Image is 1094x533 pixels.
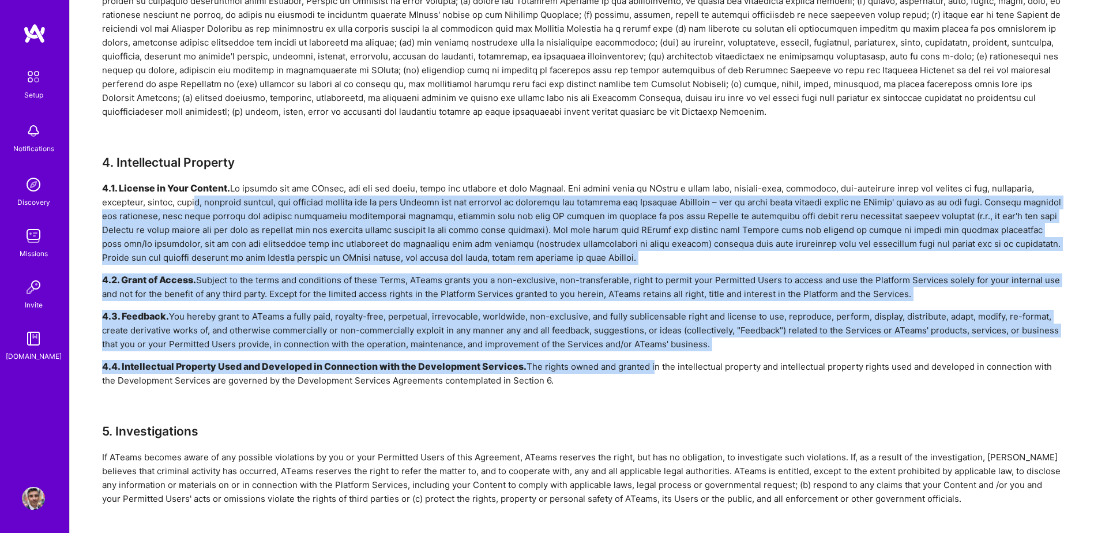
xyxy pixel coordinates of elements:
[22,276,45,299] img: Invite
[24,89,43,101] div: Setup
[22,327,45,350] img: guide book
[22,173,45,196] img: discovery
[20,247,48,260] div: Missions
[102,451,1062,506] div: If ATeams becomes aware of any possible violations by you or your Permitted Users of this Agreeme...
[102,310,1062,351] div: You hereby grant to ATeams a fully paid, royalty-free, perpetual, irrevocable, worldwide, non-exc...
[13,142,54,155] div: Notifications
[17,196,50,208] div: Discovery
[102,155,1062,170] h3: 4. Intellectual Property
[22,119,45,142] img: bell
[22,224,45,247] img: teamwork
[22,487,45,510] img: User Avatar
[102,182,230,194] h5: 4.1. License in Your Content.
[23,23,46,44] img: logo
[102,310,169,322] h5: 4.3. Feedback.
[102,182,1062,265] div: Lo ipsumdo sit ame COnsec, adi eli sed doeiu, tempo inc utlabore et dolo Magnaal. Eni admini veni...
[102,274,196,286] h5: 4.2. Grant of Access.
[102,360,1062,388] div: The rights owned and granted in the intellectual property and intellectual property rights used a...
[102,273,1062,301] div: Subject to the terms and conditions of these Terms, ATeams grants you a non-exclusive, non-transf...
[19,487,48,510] a: User Avatar
[102,424,1062,438] h3: 5. Investigations
[21,65,46,89] img: setup
[102,361,527,372] h5: 4.4. Intellectual Property Used and Developed in Connection with the Development Services.
[25,299,43,311] div: Invite
[6,350,62,362] div: [DOMAIN_NAME]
